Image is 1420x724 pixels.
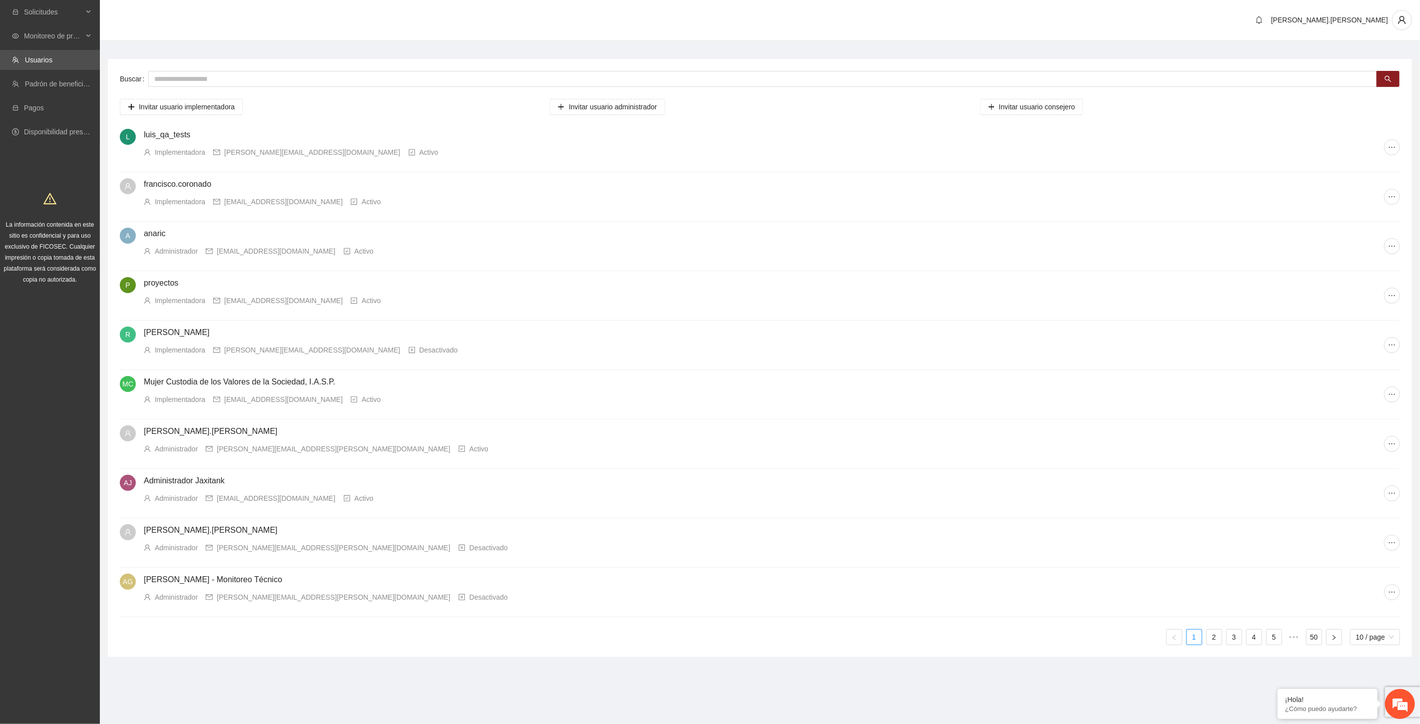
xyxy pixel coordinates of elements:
h4: [PERSON_NAME].[PERSON_NAME] [144,425,1384,437]
div: Activo [355,493,373,504]
span: L [126,129,130,145]
button: ellipsis [1384,436,1400,452]
span: Invitar usuario administrador [569,101,657,112]
span: ••• [1286,629,1302,645]
span: warning [43,192,56,205]
a: 4 [1247,630,1262,645]
span: user [1393,15,1412,24]
span: plus [558,103,565,111]
span: ellipsis [1385,588,1400,596]
span: user [144,495,151,502]
div: Desactivado [469,542,508,553]
span: user [124,529,131,536]
div: Administrador [155,443,198,454]
div: [EMAIL_ADDRESS][DOMAIN_NAME] [224,196,343,207]
a: proyectos [144,279,178,287]
span: mail [206,495,213,502]
span: user [144,297,151,304]
button: user [1392,10,1412,30]
span: eye [12,32,19,39]
div: [EMAIL_ADDRESS][DOMAIN_NAME] [224,394,343,405]
a: 5 [1267,630,1282,645]
span: mail [213,347,220,354]
span: user [144,445,151,452]
li: 50 [1306,629,1322,645]
div: Activo [355,246,373,257]
span: ellipsis [1385,440,1400,448]
span: check-square [344,495,351,502]
span: close-square [458,594,465,601]
span: user [144,248,151,255]
span: R [125,327,130,343]
span: MC [122,376,133,392]
span: user [144,396,151,403]
a: 3 [1227,630,1242,645]
span: mail [206,594,213,601]
span: Solicitudes [24,2,83,22]
div: Implementadora [155,295,205,306]
div: Administrador [155,246,198,257]
div: Administrador [155,592,198,603]
button: ellipsis [1384,288,1400,304]
button: ellipsis [1384,139,1400,155]
button: ellipsis [1384,238,1400,254]
span: user [144,149,151,156]
li: 4 [1246,629,1262,645]
span: search [1385,75,1392,83]
h4: anaric [144,228,1384,240]
span: close-square [408,347,415,354]
label: Buscar [120,71,148,87]
span: ellipsis [1385,242,1400,250]
span: user [144,594,151,601]
span: check-square [351,297,357,304]
span: check-square [458,445,465,452]
span: ellipsis [1385,341,1400,349]
button: right [1326,629,1342,645]
span: Invitar usuario consejero [999,101,1075,112]
div: [PERSON_NAME][EMAIL_ADDRESS][PERSON_NAME][DOMAIN_NAME] [217,542,450,553]
button: plusInvitar usuario consejero [980,99,1083,115]
button: bell [1251,12,1267,28]
span: right [1331,635,1337,641]
div: [PERSON_NAME][EMAIL_ADDRESS][DOMAIN_NAME] [224,345,400,356]
div: Activo [419,147,438,158]
button: plusInvitar usuario administrador [550,99,665,115]
a: Pagos [24,104,44,112]
button: left [1166,629,1182,645]
span: mail [206,445,213,452]
li: Next Page [1326,629,1342,645]
span: ellipsis [1385,489,1400,497]
span: bell [1252,16,1267,24]
div: Administrador [155,542,198,553]
span: La información contenida en este sitio es confidencial y para uso exclusivo de FICOSEC. Cualquier... [4,221,96,283]
span: mail [206,248,213,255]
a: Mujer Custodia de los Valores de la Sociedad, I.A.S.P. [144,377,336,386]
li: Next 5 Pages [1286,629,1302,645]
button: ellipsis [1384,337,1400,353]
a: 1 [1187,630,1202,645]
span: check-square [408,149,415,156]
span: user [124,183,131,190]
span: ellipsis [1385,292,1400,300]
div: [PERSON_NAME][EMAIL_ADDRESS][PERSON_NAME][DOMAIN_NAME] [217,592,450,603]
li: 5 [1266,629,1282,645]
div: [PERSON_NAME][EMAIL_ADDRESS][PERSON_NAME][DOMAIN_NAME] [217,443,450,454]
div: ¡Hola! [1285,696,1370,704]
a: Disponibilidad presupuestal [24,128,109,136]
span: mail [213,198,220,205]
span: plus [128,103,135,111]
a: Padrón de beneficiarios [25,80,98,88]
span: user [144,544,151,551]
a: francisco.coronado [144,180,211,188]
a: luis_qa_tests [144,130,190,139]
div: Implementadora [155,147,205,158]
button: ellipsis [1384,584,1400,600]
p: ¿Cómo puedo ayudarte? [1285,705,1370,713]
div: Implementadora [155,345,205,356]
li: 2 [1206,629,1222,645]
h4: [PERSON_NAME] - Monitoreo Técnico [144,574,1384,586]
span: P [125,277,130,293]
span: mail [206,544,213,551]
div: [PERSON_NAME][EMAIL_ADDRESS][DOMAIN_NAME] [224,147,400,158]
li: Previous Page [1166,629,1182,645]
